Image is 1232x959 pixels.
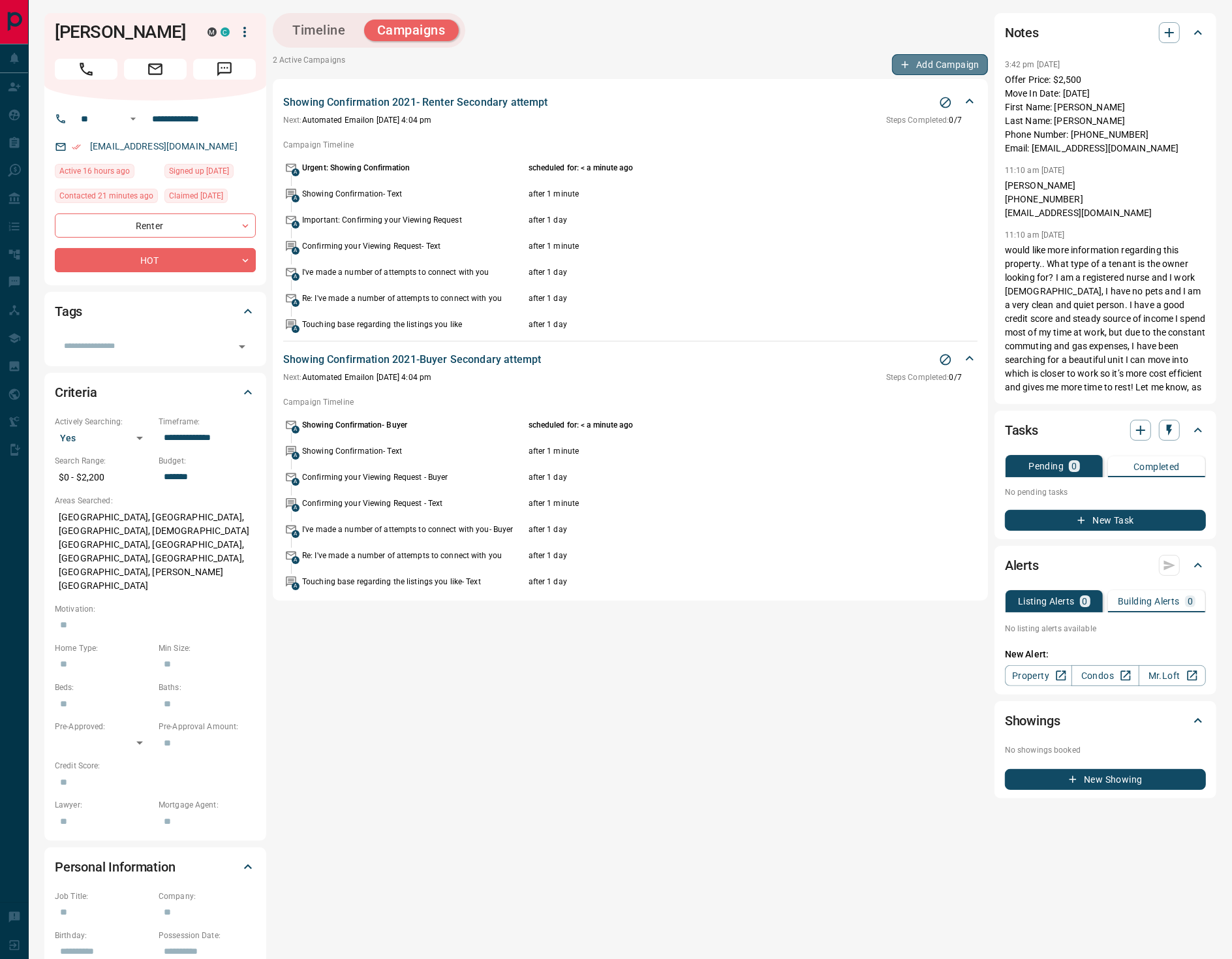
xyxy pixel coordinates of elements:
[1005,17,1206,48] div: Notes
[55,296,256,327] div: Tags
[55,642,152,654] p: Home Type:
[1005,415,1206,446] div: Tasks
[283,371,431,383] p: Automated Email on [DATE] 4:04 pm
[159,930,256,941] p: Possession Date:
[529,240,900,252] p: after 1 minute
[292,478,300,486] span: A
[529,292,900,304] p: after 1 day
[208,27,217,37] div: mrloft.ca
[529,188,900,200] p: after 1 minute
[1071,462,1077,471] p: 0
[55,428,152,448] div: Yes
[283,139,978,151] p: Campaign Timeline
[233,338,251,356] button: Open
[1005,744,1206,756] p: No showings booked
[292,426,300,433] span: A
[1005,769,1206,790] button: New Showing
[55,213,256,238] div: Renter
[292,504,300,512] span: A
[55,495,256,507] p: Areas Searched:
[159,890,256,902] p: Company:
[529,445,900,457] p: after 1 minute
[159,799,256,811] p: Mortgage Agent:
[886,114,962,126] p: 0 / 7
[55,22,188,42] h1: [PERSON_NAME]
[292,325,300,333] span: A
[55,890,152,902] p: Job Title:
[1005,420,1038,441] h2: Tasks
[292,221,300,228] span: A
[936,350,955,369] button: Stop Campaign
[1133,462,1180,471] p: Completed
[55,603,256,615] p: Motivation:
[1005,166,1065,175] p: 11:10 am [DATE]
[886,373,949,382] span: Steps Completed:
[164,164,256,182] div: Wed Aug 10 2016
[72,142,81,151] svg: Email Verified
[1118,597,1180,606] p: Building Alerts
[55,467,152,488] p: $0 - $2,200
[59,165,130,178] span: Active 16 hours ago
[283,95,548,110] p: Showing Confirmation 2021- Renter Secondary attempt
[55,799,152,811] p: Lawyer:
[364,20,459,41] button: Campaigns
[1005,648,1206,661] p: New Alert:
[936,93,955,112] button: Stop Campaign
[892,54,988,75] button: Add Campaign
[169,165,229,178] span: Signed up [DATE]
[302,214,525,226] p: Important: Confirming your Viewing Request
[1018,597,1075,606] p: Listing Alerts
[292,273,300,281] span: A
[55,377,256,408] div: Criteria
[55,416,152,428] p: Actively Searching:
[193,59,256,80] span: Message
[1188,597,1193,606] p: 0
[1005,665,1072,686] a: Property
[529,162,900,174] p: scheduled for: < a minute ago
[55,507,256,597] p: [GEOGRAPHIC_DATA], [GEOGRAPHIC_DATA], [GEOGRAPHIC_DATA], [DEMOGRAPHIC_DATA][GEOGRAPHIC_DATA], [GE...
[1005,510,1206,531] button: New Task
[55,382,97,403] h2: Criteria
[292,195,300,202] span: A
[302,188,525,200] p: Showing Confirmation- Text
[529,471,900,483] p: after 1 day
[159,721,256,732] p: Pre-Approval Amount:
[292,299,300,307] span: A
[529,497,900,509] p: after 1 minute
[302,471,525,483] p: Confirming your Viewing Request - Buyer
[283,92,978,129] div: Showing Confirmation 2021- Renter Secondary attemptStop CampaignNext:Automated Emailon [DATE] 4:0...
[1005,623,1206,635] p: No listing alerts available
[55,930,152,941] p: Birthday:
[55,164,158,182] div: Thu Sep 11 2025
[1005,482,1206,502] p: No pending tasks
[302,445,525,457] p: Showing Confirmation- Text
[164,189,256,207] div: Sat Oct 17 2020
[1005,230,1065,240] p: 11:10 am [DATE]
[886,371,962,383] p: 0 / 7
[279,20,359,41] button: Timeline
[159,642,256,654] p: Min Size:
[529,419,900,431] p: scheduled for: < a minute ago
[302,497,525,509] p: Confirming your Viewing Request - Text
[1005,244,1206,435] p: would like more information regarding this property.. What type of a tenant is the owner looking ...
[886,116,949,125] span: Steps Completed:
[283,349,978,386] div: Showing Confirmation 2021-Buyer Secondary attemptStop CampaignNext:Automated Emailon [DATE] 4:04 ...
[292,530,300,538] span: A
[302,419,525,431] p: Showing Confirmation- Buyer
[124,59,187,80] span: Email
[159,682,256,693] p: Baths:
[55,248,256,272] div: HOT
[292,556,300,564] span: A
[159,455,256,467] p: Budget:
[529,214,900,226] p: after 1 day
[55,760,256,772] p: Credit Score:
[55,682,152,693] p: Beds:
[302,292,525,304] p: Re: I've made a number of attempts to connect with you
[292,247,300,255] span: A
[1005,60,1060,69] p: 3:42 pm [DATE]
[1005,705,1206,736] div: Showings
[292,452,300,460] span: A
[1083,597,1088,606] p: 0
[302,240,525,252] p: Confirming your Viewing Request- Text
[302,319,525,330] p: Touching base regarding the listings you like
